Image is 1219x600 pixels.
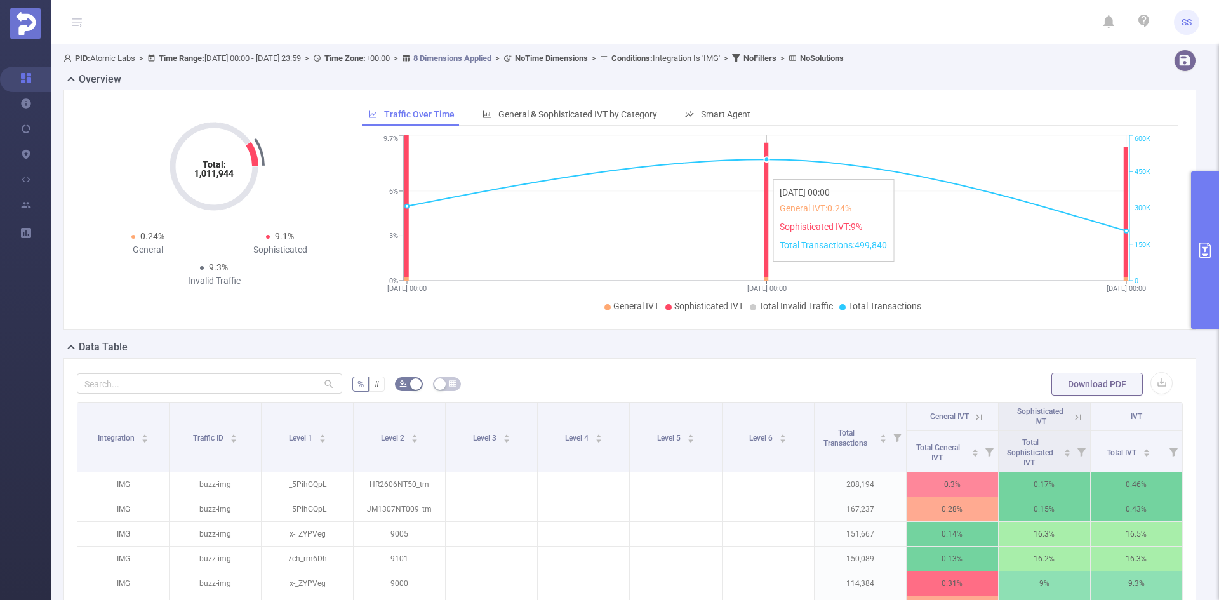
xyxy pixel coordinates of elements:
[79,72,121,87] h2: Overview
[930,412,969,421] span: General IVT
[999,497,1090,521] p: 0.15%
[411,432,418,440] div: Sort
[193,434,225,443] span: Traffic ID
[1017,407,1063,426] span: Sophisticated IVT
[1135,204,1150,213] tspan: 300K
[980,431,998,472] i: Filter menu
[848,301,921,311] span: Total Transactions
[148,274,280,288] div: Invalid Traffic
[701,109,750,119] span: Smart Agent
[611,53,653,63] b: Conditions :
[1143,451,1150,455] i: icon: caret-down
[390,53,402,63] span: >
[389,232,398,241] tspan: 3%
[77,547,169,571] p: IMG
[1164,431,1182,472] i: Filter menu
[98,434,137,443] span: Integration
[10,8,41,39] img: Protected Media
[503,432,510,436] i: icon: caret-up
[1072,431,1090,472] i: Filter menu
[374,379,380,389] span: #
[1135,135,1150,143] tspan: 600K
[515,53,588,63] b: No Time Dimensions
[141,432,148,436] i: icon: caret-up
[383,135,398,143] tspan: 9.7%
[491,53,503,63] span: >
[387,284,427,293] tspan: [DATE] 00:00
[907,522,998,546] p: 0.14%
[357,379,364,389] span: %
[595,432,602,436] i: icon: caret-up
[613,301,659,311] span: General IVT
[971,447,979,455] div: Sort
[63,54,75,62] i: icon: user
[170,472,261,497] p: buzz-img
[588,53,600,63] span: >
[611,53,720,63] span: Integration Is 'IMG'
[1051,373,1143,396] button: Download PDF
[999,472,1090,497] p: 0.17%
[1007,438,1053,467] span: Total Sophisticated IVT
[214,243,346,257] div: Sophisticated
[319,432,326,436] i: icon: caret-up
[720,53,732,63] span: >
[1091,547,1182,571] p: 16.3%
[1063,447,1070,451] i: icon: caret-up
[800,53,844,63] b: No Solutions
[354,547,445,571] p: 9101
[389,277,398,285] tspan: 0%
[77,497,169,521] p: IMG
[63,53,844,63] span: Atomic Labs [DATE] 00:00 - [DATE] 23:59 +00:00
[411,437,418,441] i: icon: caret-down
[780,432,787,436] i: icon: caret-up
[776,53,789,63] span: >
[815,522,906,546] p: 151,667
[657,434,683,443] span: Level 5
[815,571,906,596] p: 114,384
[749,434,775,443] span: Level 6
[879,437,886,441] i: icon: caret-down
[747,284,786,293] tspan: [DATE] 00:00
[888,403,906,472] i: Filter menu
[230,432,237,440] div: Sort
[503,432,510,440] div: Sort
[815,472,906,497] p: 208,194
[399,380,407,387] i: icon: bg-colors
[999,547,1090,571] p: 16.2%
[170,522,261,546] p: buzz-img
[1143,447,1150,451] i: icon: caret-up
[565,434,590,443] span: Level 4
[77,522,169,546] p: IMG
[759,301,833,311] span: Total Invalid Traffic
[194,168,234,178] tspan: 1,011,944
[77,472,169,497] p: IMG
[209,262,228,272] span: 9.3%
[141,437,148,441] i: icon: caret-down
[780,437,787,441] i: icon: caret-down
[79,340,128,355] h2: Data Table
[354,497,445,521] p: JM1307NT009_tm
[1182,10,1192,35] span: SS
[687,432,695,440] div: Sort
[170,571,261,596] p: buzz-img
[1107,284,1146,293] tspan: [DATE] 00:00
[503,437,510,441] i: icon: caret-down
[907,497,998,521] p: 0.28%
[1143,447,1150,455] div: Sort
[743,53,776,63] b: No Filters
[301,53,313,63] span: >
[1063,451,1070,455] i: icon: caret-down
[1091,472,1182,497] p: 0.46%
[1107,448,1138,457] span: Total IVT
[595,432,603,440] div: Sort
[135,53,147,63] span: >
[230,437,237,441] i: icon: caret-down
[1135,168,1150,176] tspan: 450K
[687,437,694,441] i: icon: caret-down
[815,547,906,571] p: 150,089
[275,231,294,241] span: 9.1%
[170,547,261,571] p: buzz-img
[815,497,906,521] p: 167,237
[907,571,998,596] p: 0.31%
[498,109,657,119] span: General & Sophisticated IVT by Category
